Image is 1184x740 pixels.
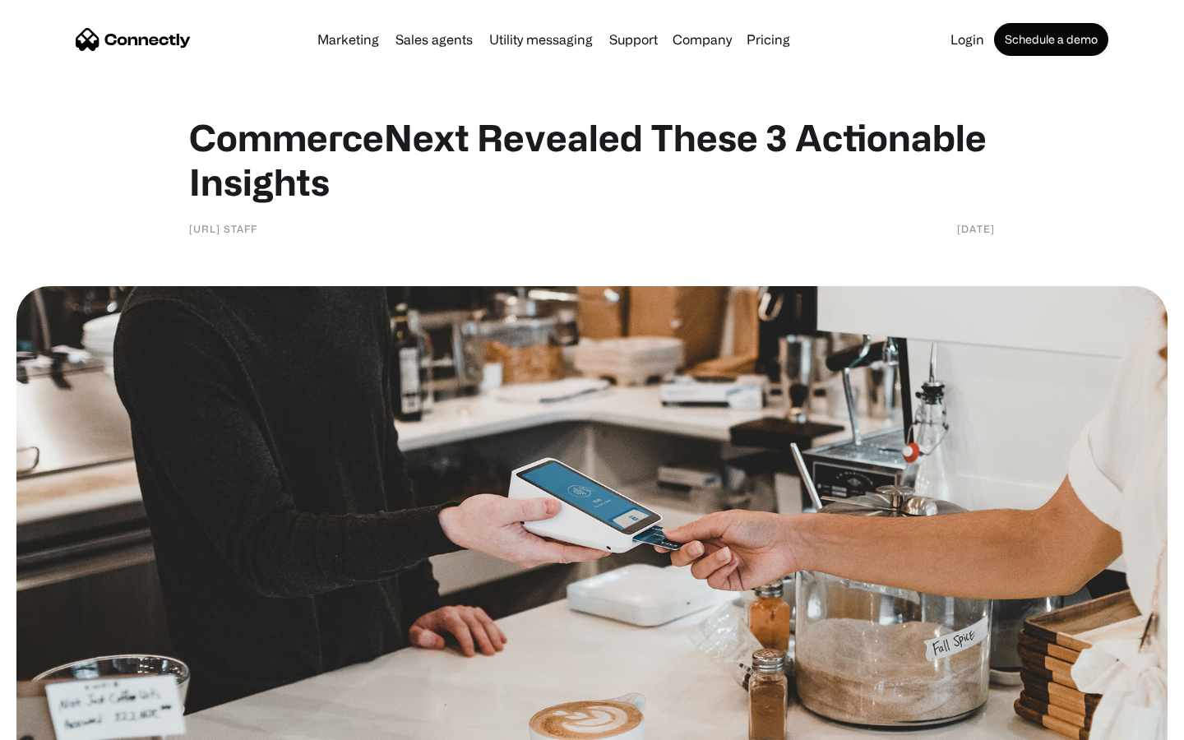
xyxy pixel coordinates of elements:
[740,33,797,46] a: Pricing
[311,33,386,46] a: Marketing
[189,220,257,237] div: [URL] Staff
[189,115,995,204] h1: CommerceNext Revealed These 3 Actionable Insights
[389,33,479,46] a: Sales agents
[33,711,99,734] ul: Language list
[603,33,664,46] a: Support
[16,711,99,734] aside: Language selected: English
[957,220,995,237] div: [DATE]
[994,23,1108,56] a: Schedule a demo
[673,28,732,51] div: Company
[483,33,599,46] a: Utility messaging
[944,33,991,46] a: Login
